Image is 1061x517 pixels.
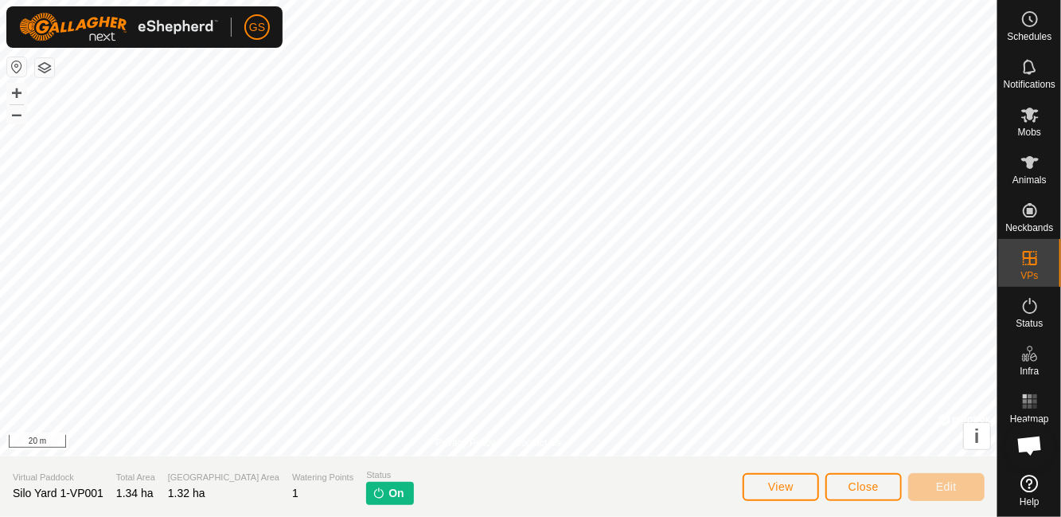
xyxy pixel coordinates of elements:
img: Gallagher Logo [19,13,218,41]
span: Notifications [1004,80,1055,89]
a: Privacy Policy [435,436,495,450]
a: Help [998,468,1061,513]
span: View [768,480,794,493]
button: Close [825,473,902,501]
button: Map Layers [35,58,54,77]
a: Contact Us [514,436,561,450]
img: turn-on [373,487,385,499]
button: Reset Map [7,57,26,76]
span: Status [1016,319,1043,328]
button: i [964,423,990,449]
span: Total Area [116,471,155,484]
span: Schedules [1007,32,1051,41]
span: Mobs [1018,127,1041,137]
button: Edit [908,473,985,501]
span: [GEOGRAPHIC_DATA] Area [168,471,279,484]
span: GS [249,19,265,36]
span: On [388,485,404,502]
span: Heatmap [1010,414,1049,424]
span: Help [1020,497,1040,507]
button: – [7,104,26,123]
span: Edit [936,480,957,493]
span: Neckbands [1005,223,1053,233]
span: Animals [1012,175,1047,185]
span: Virtual Paddock [13,471,103,484]
span: Status [366,468,413,482]
span: 1.34 ha [116,487,154,499]
span: 1.32 ha [168,487,205,499]
span: i [974,425,980,447]
button: View [743,473,819,501]
span: 1 [292,487,298,499]
button: + [7,84,26,103]
div: Open chat [1006,421,1054,469]
span: Close [848,480,879,493]
span: Watering Points [292,471,353,484]
span: Silo Yard 1-VP001 [13,487,103,499]
span: VPs [1020,271,1038,280]
span: Infra [1020,366,1039,376]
